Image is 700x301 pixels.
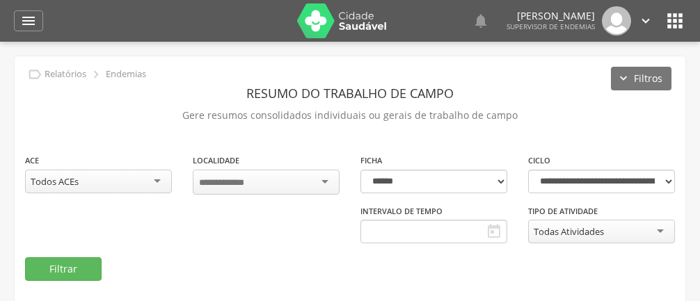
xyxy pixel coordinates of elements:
[20,13,37,29] i: 
[472,13,489,29] i: 
[45,69,86,80] p: Relatórios
[486,223,502,240] i: 
[534,225,604,238] div: Todas Atividades
[360,206,443,217] label: Intervalo de Tempo
[638,6,653,35] a: 
[14,10,43,31] a: 
[106,69,146,80] p: Endemias
[360,155,382,166] label: Ficha
[25,106,675,125] p: Gere resumos consolidados individuais ou gerais de trabalho de campo
[638,13,653,29] i: 
[472,6,489,35] a: 
[27,67,42,82] i: 
[507,11,595,21] p: [PERSON_NAME]
[25,257,102,281] button: Filtrar
[507,22,595,31] span: Supervisor de Endemias
[528,155,550,166] label: Ciclo
[611,67,671,90] button: Filtros
[25,155,39,166] label: ACE
[664,10,686,32] i: 
[88,67,104,82] i: 
[25,81,675,106] header: Resumo do Trabalho de Campo
[31,175,79,188] div: Todos ACEs
[528,206,598,217] label: Tipo de Atividade
[193,155,239,166] label: Localidade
